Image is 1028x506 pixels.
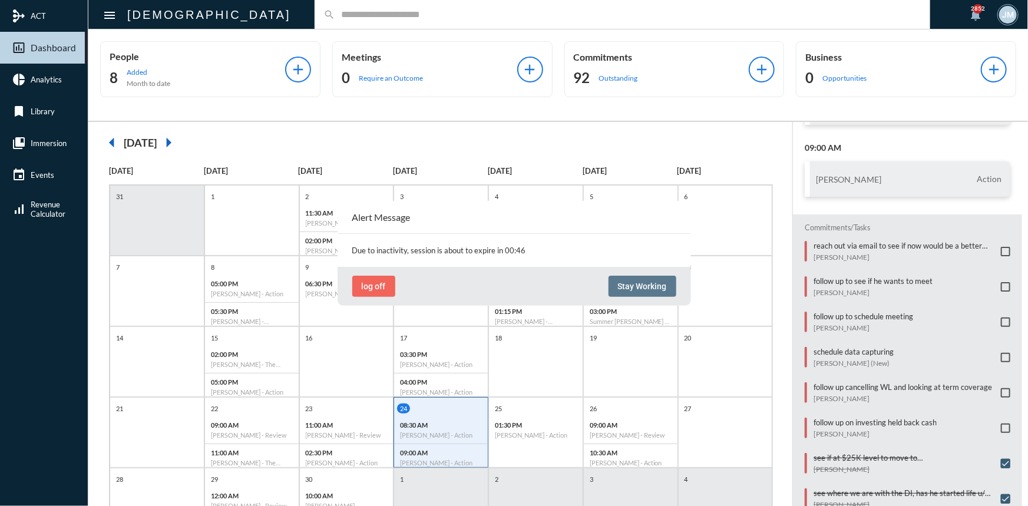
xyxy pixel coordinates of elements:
span: Stay Working [618,282,667,291]
p: Due to inactivity, session is about to expire in 00:46 [352,246,676,255]
span: log off [362,282,386,291]
button: log off [352,276,395,297]
button: Stay Working [609,276,676,297]
h2: Alert Message [352,211,411,223]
